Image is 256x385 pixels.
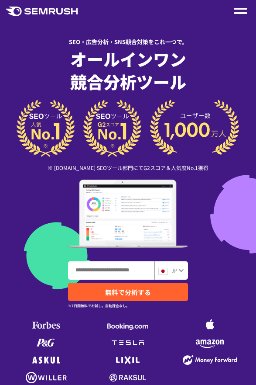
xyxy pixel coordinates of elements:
[9,31,247,46] div: SEO・広告分析・SNS競合対策をこれ一つで。
[68,283,188,301] a: 無料で分析する
[171,267,177,274] span: JP
[9,48,247,93] h1: オールインワン 競合分析ツール
[9,163,247,172] div: ※ [DOMAIN_NAME] SEOツール部門にてG2スコア＆人気度No.1獲得
[68,262,154,279] input: ドメイン、キーワードまたはURLを入力してください
[105,288,151,297] span: 無料で分析する
[68,302,130,310] small: ※7日間無料でお試し。自動課金なし。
